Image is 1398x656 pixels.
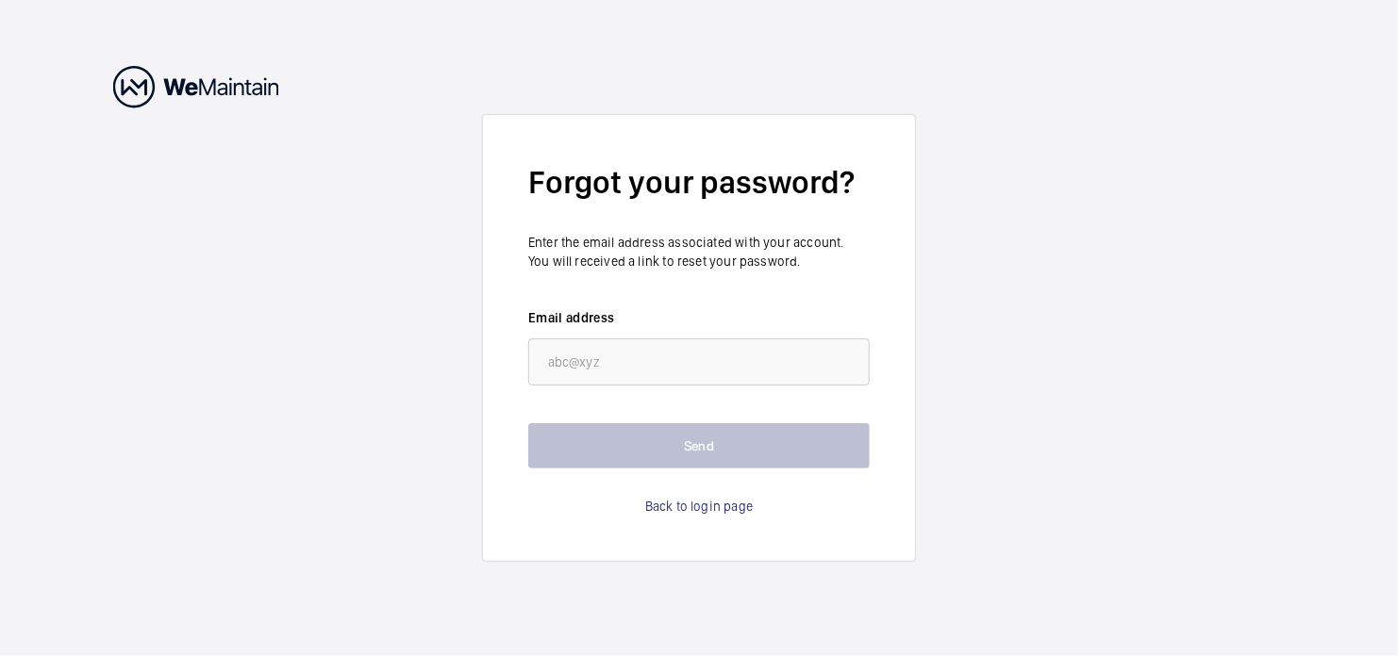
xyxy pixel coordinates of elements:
p: Enter the email address associated with your account. You will received a link to reset your pass... [528,233,870,271]
h2: Forgot your password? [528,160,870,205]
a: Back to login page [645,497,753,516]
button: Send [528,423,870,468]
input: abc@xyz [528,338,870,385]
label: Email address [528,308,870,327]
